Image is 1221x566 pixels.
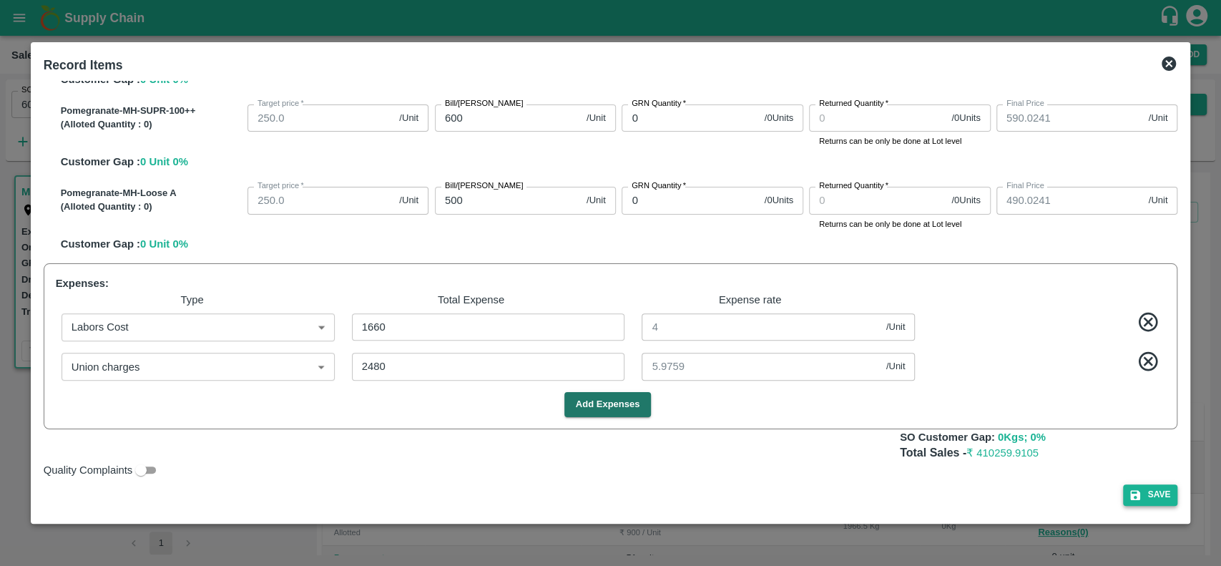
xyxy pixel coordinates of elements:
[886,321,906,334] span: /Unit
[1006,98,1044,109] label: Final Price
[247,187,393,214] input: 0.0
[140,156,188,167] span: 0 Unit 0 %
[61,187,242,200] p: Pomegranate-MH-Loose A
[44,58,123,72] b: Record Items
[819,180,888,192] label: Returned Quantity
[765,194,793,208] span: / 0 Units
[61,200,242,214] p: (Alloted Quantity : 0 )
[445,180,524,192] label: Bill/[PERSON_NAME]
[632,98,686,109] label: GRN Quantity
[335,292,608,308] p: Total Expense
[966,447,1039,459] span: ₹ 410259.9105
[445,98,524,109] label: Bill/[PERSON_NAME]
[56,292,329,308] p: Type
[587,112,606,125] span: /Unit
[765,112,793,125] span: / 0 Units
[258,180,304,192] label: Target price
[819,98,888,109] label: Returned Quantity
[819,135,981,147] p: Returns can be only be done at Lot level
[1149,112,1168,125] span: /Unit
[140,238,188,250] span: 0 Unit 0 %
[809,187,946,214] input: 0
[819,218,981,230] p: Returns can be only be done at Lot level
[61,118,242,132] p: (Alloted Quantity : 0 )
[951,112,980,125] span: / 0 Units
[61,74,140,85] span: Customer Gap :
[886,360,906,374] span: /Unit
[61,156,140,167] span: Customer Gap :
[998,431,1046,443] span: 0 Kgs; 0 %
[56,278,109,289] span: Expenses:
[399,194,418,208] span: /Unit
[72,359,140,375] p: Union charges
[900,431,995,443] b: SO Customer Gap:
[72,319,129,335] p: Labors Cost
[1006,180,1044,192] label: Final Price
[258,98,304,109] label: Target price
[632,180,686,192] label: GRN Quantity
[996,187,1143,214] input: Final Price
[564,392,652,417] button: Add Expenses
[61,238,140,250] span: Customer Gap :
[613,292,886,308] p: Expense rate
[996,104,1143,132] input: Final Price
[140,74,188,85] span: 0 Unit 0 %
[900,447,1039,459] b: Total Sales -
[44,462,133,478] span: Quality Complaints
[247,104,393,132] input: 0.0
[809,104,946,132] input: 0
[61,104,242,118] p: Pomegranate-MH-SUPR-100++
[587,194,606,208] span: /Unit
[1149,194,1168,208] span: /Unit
[1123,484,1177,505] button: Save
[951,194,980,208] span: / 0 Units
[399,112,418,125] span: /Unit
